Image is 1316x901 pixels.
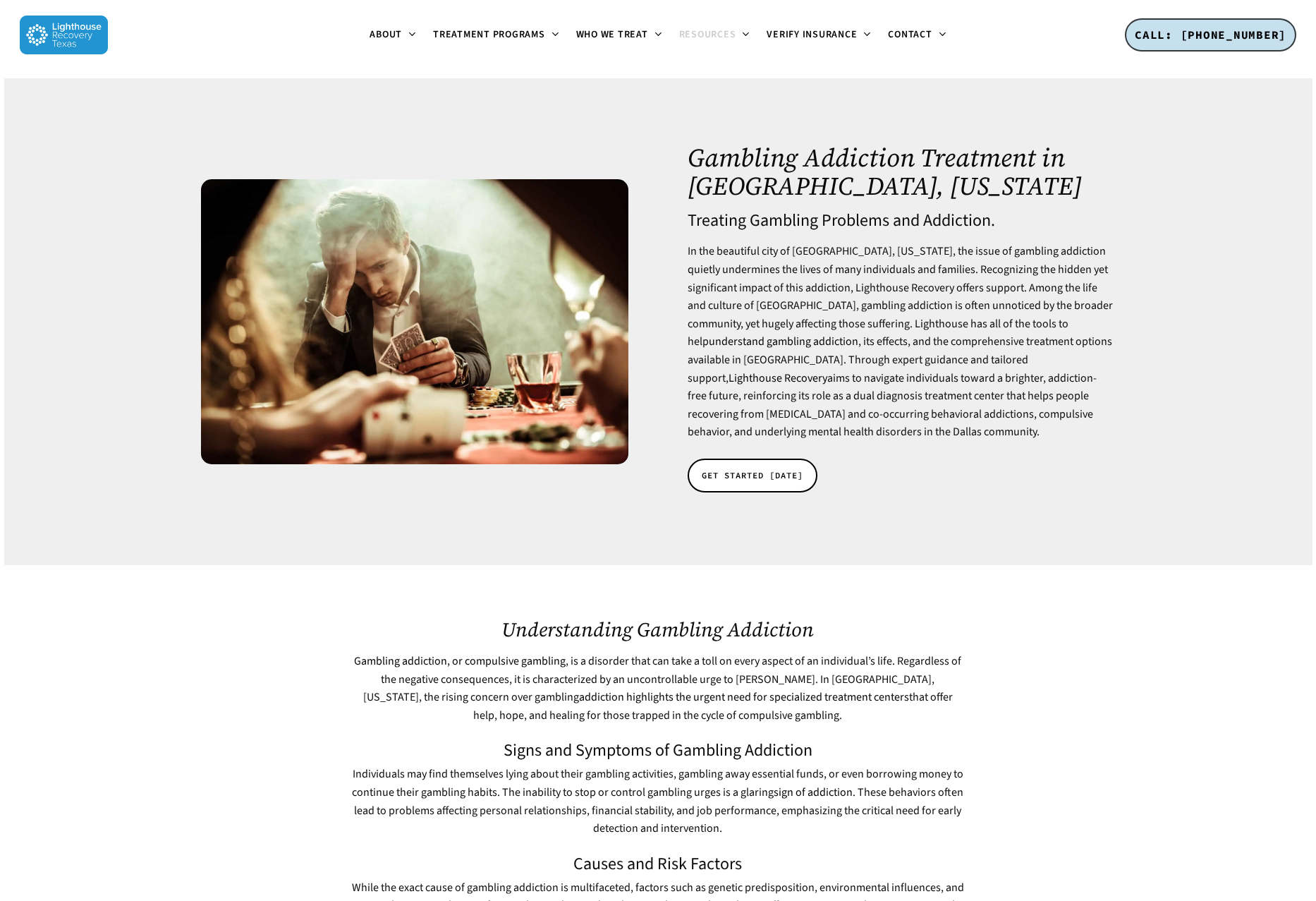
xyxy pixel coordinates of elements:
a: GET STARTED [DATE] [688,459,817,492]
span: , its effects, and the comprehensive treatment options available in [GEOGRAPHIC_DATA]. Through ex... [688,334,1112,440]
span: GET STARTED [DATE] [702,468,803,483]
a: addiction highlights the urgent need for specialized treatment centers [579,689,909,705]
a: Treatment Programs [425,30,568,41]
a: Contact [879,30,954,41]
img: Gambling Addiction Treatment [201,179,628,464]
span: Verify Insurance [767,28,857,42]
a: sign of addiction [774,785,853,800]
span: Treatment Programs [433,28,545,42]
span: Who We Treat [576,28,648,42]
span: Signs and Symptoms of Gambling Addiction [504,738,812,763]
h1: Gambling Addiction Treatment in [GEOGRAPHIC_DATA], [US_STATE] [688,144,1114,200]
a: Who We Treat [568,30,671,41]
h4: Treating Gambling Problems and Addiction. [688,212,1114,230]
a: Verify Insurance [758,30,879,41]
a: CALL: [PHONE_NUMBER] [1125,18,1296,52]
a: Lighthouse Recovery [729,370,827,386]
span: Contact [888,28,932,42]
a: About [361,30,425,41]
a: understand gambling addiction [709,334,858,349]
h2: Understanding Gambling Addiction [351,618,965,641]
span: CALL: [PHONE_NUMBER] [1135,28,1286,42]
span: , is a disorder that can take a toll on every aspect of an individual’s life. Regardless of the n... [363,653,962,723]
a: Resources [671,30,759,41]
span: Resources [679,28,736,42]
span: Causes and Risk Factors [573,852,742,876]
img: Lighthouse Recovery Texas [20,16,108,54]
span: In the beautiful city of [GEOGRAPHIC_DATA], [US_STATE], the issue of gambling addiction quietly u... [688,243,1113,349]
a: Gambling addiction, or compulsive gambling [354,653,566,669]
span: Individuals may find themselves lying about their gambling activities, gambling away essential fu... [352,766,963,836]
span: About [370,28,402,42]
